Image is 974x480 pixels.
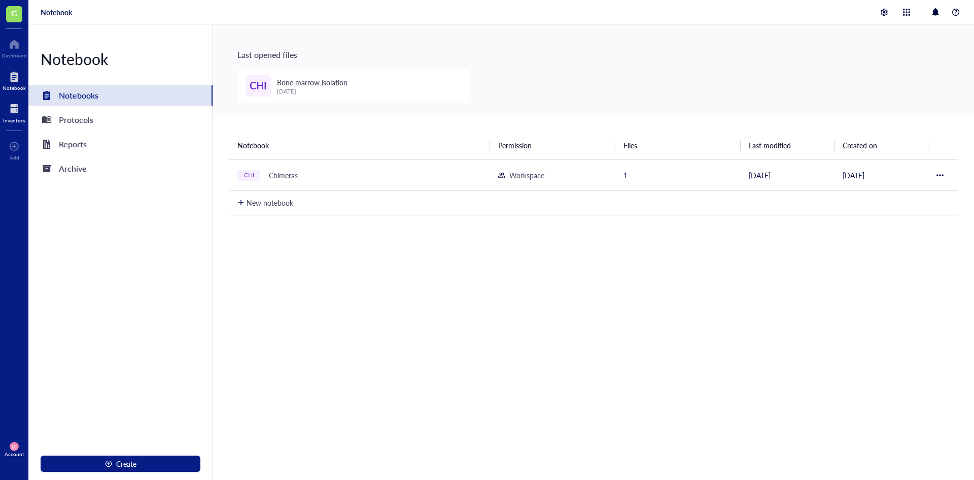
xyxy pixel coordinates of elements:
[59,137,87,151] div: Reports
[116,460,136,468] span: Create
[28,49,213,69] div: Notebook
[59,162,87,176] div: Archive
[229,131,490,159] th: Notebook
[834,159,928,190] td: [DATE]
[28,85,213,106] a: Notebooks
[741,159,834,190] td: [DATE]
[3,85,26,91] div: Notebook
[5,451,24,457] div: Account
[3,101,25,123] a: Inventory
[10,154,19,161] div: Add
[59,113,93,127] div: Protocols
[490,131,615,159] th: Permission
[277,77,347,87] span: Bone marrow isolation
[237,49,950,61] div: Last opened files
[28,158,213,179] a: Archive
[250,78,267,93] span: CHI
[615,159,741,190] td: 1
[59,88,98,103] div: Notebooks
[834,131,928,159] th: Created on
[247,197,293,208] div: New notebook
[509,170,544,181] div: Workspace
[3,69,26,91] a: Notebook
[615,131,741,159] th: Files
[28,110,213,130] a: Protocols
[11,7,17,19] span: G
[741,131,834,159] th: Last modified
[2,52,27,58] div: Dashboard
[41,8,72,17] a: Notebook
[3,117,25,123] div: Inventory
[41,456,200,472] button: Create
[2,36,27,58] a: Dashboard
[277,88,347,95] div: [DATE]
[28,134,213,154] a: Reports
[264,168,302,182] div: Chimeras
[12,444,17,450] span: LC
